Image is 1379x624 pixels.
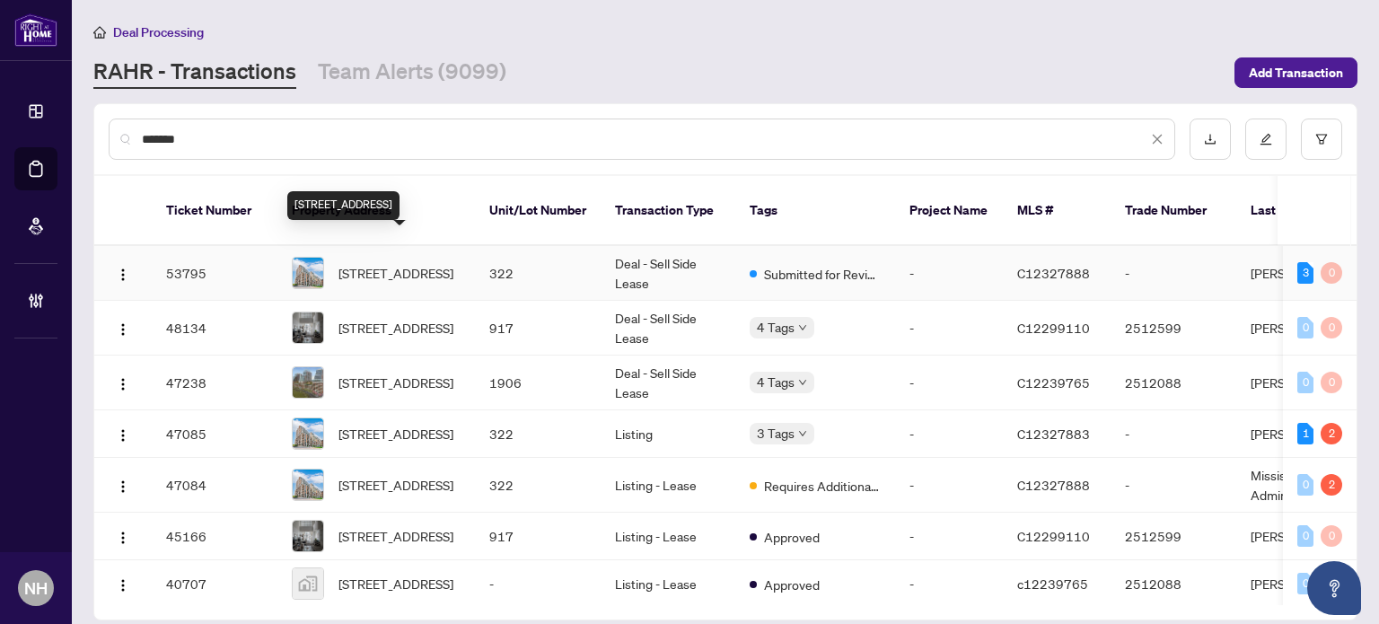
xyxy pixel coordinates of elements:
img: logo [14,13,57,47]
a: Team Alerts (9099) [318,57,506,89]
img: thumbnail-img [293,568,323,599]
th: MLS # [1003,176,1111,246]
img: thumbnail-img [293,470,323,500]
img: Logo [116,268,130,282]
button: Add Transaction [1234,57,1357,88]
span: 4 Tags [757,317,795,338]
td: 2512088 [1111,356,1236,410]
td: 2512599 [1111,301,1236,356]
span: 4 Tags [757,372,795,392]
img: thumbnail-img [293,521,323,551]
span: home [93,26,106,39]
td: Listing - Lease [601,513,735,560]
th: Last Updated By [1236,176,1371,246]
img: Logo [116,479,130,494]
div: 2 [1321,474,1342,496]
span: down [798,323,807,332]
td: 2512088 [1111,560,1236,608]
td: Mississauga Administrator [1236,458,1371,513]
th: Property Address [277,176,475,246]
button: Logo [109,470,137,499]
div: 3 [1297,262,1313,284]
td: - [895,458,1003,513]
div: 0 [1297,474,1313,496]
button: download [1190,119,1231,160]
span: C12239765 [1017,374,1090,391]
img: thumbnail-img [293,418,323,449]
img: Logo [116,377,130,391]
span: C12327888 [1017,265,1090,281]
td: - [895,356,1003,410]
a: RAHR - Transactions [93,57,296,89]
span: C12299110 [1017,320,1090,336]
span: C12327888 [1017,477,1090,493]
div: 1 [1297,423,1313,444]
th: Unit/Lot Number [475,176,601,246]
div: 0 [1297,317,1313,338]
div: 2 [1321,423,1342,444]
div: 0 [1321,317,1342,338]
th: Project Name [895,176,1003,246]
th: Trade Number [1111,176,1236,246]
td: 47238 [152,356,277,410]
td: 48134 [152,301,277,356]
td: [PERSON_NAME] [1236,560,1371,608]
span: Approved [764,527,820,547]
td: - [895,513,1003,560]
button: Logo [109,569,137,598]
td: 322 [475,410,601,458]
span: c12239765 [1017,576,1088,592]
span: Submitted for Review [764,264,881,284]
span: [STREET_ADDRESS] [338,373,453,392]
div: 0 [1321,525,1342,547]
td: 917 [475,513,601,560]
img: thumbnail-img [293,258,323,288]
button: Logo [109,419,137,448]
button: Logo [109,259,137,287]
td: - [895,301,1003,356]
th: Transaction Type [601,176,735,246]
td: 322 [475,458,601,513]
td: 2512599 [1111,513,1236,560]
td: - [895,410,1003,458]
th: Ticket Number [152,176,277,246]
span: down [798,429,807,438]
span: [STREET_ADDRESS] [338,574,453,593]
span: Approved [764,575,820,594]
span: [STREET_ADDRESS] [338,318,453,338]
button: filter [1301,119,1342,160]
td: - [895,560,1003,608]
td: 47084 [152,458,277,513]
button: Open asap [1307,561,1361,615]
img: Logo [116,322,130,337]
td: - [1111,410,1236,458]
span: close [1151,133,1164,145]
span: C12299110 [1017,528,1090,544]
button: Logo [109,368,137,397]
td: 40707 [152,560,277,608]
td: [PERSON_NAME] [1236,301,1371,356]
td: Deal - Sell Side Lease [601,301,735,356]
button: Logo [109,313,137,342]
div: [STREET_ADDRESS] [287,191,400,220]
td: 1906 [475,356,601,410]
td: 53795 [152,246,277,301]
span: 3 Tags [757,423,795,444]
td: Listing - Lease [601,560,735,608]
span: Requires Additional Docs [764,476,881,496]
div: 0 [1321,372,1342,393]
img: thumbnail-img [293,312,323,343]
div: 0 [1297,372,1313,393]
td: Deal - Sell Side Lease [601,246,735,301]
span: [STREET_ADDRESS] [338,475,453,495]
td: - [475,560,601,608]
span: edit [1260,133,1272,145]
span: [STREET_ADDRESS] [338,526,453,546]
td: 47085 [152,410,277,458]
span: C12327883 [1017,426,1090,442]
td: 322 [475,246,601,301]
td: Listing [601,410,735,458]
td: [PERSON_NAME] [1236,513,1371,560]
span: NH [24,576,48,601]
div: 0 [1297,573,1313,594]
